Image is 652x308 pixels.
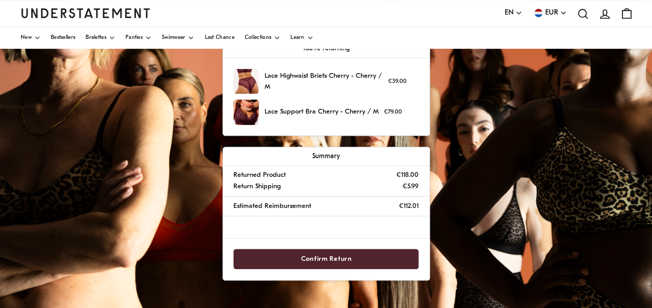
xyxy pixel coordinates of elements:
span: Bralettes [86,35,106,40]
p: Summary [233,151,418,162]
a: Last Chance [204,27,234,49]
p: Estimated Reimbursement [233,201,311,212]
p: Returned Product [233,170,286,180]
span: Learn [290,35,304,40]
a: Learn [290,27,313,49]
p: Lace Highwaist Briefs Cherry - Cherry / M [264,71,382,93]
a: New [21,27,40,49]
a: Bestsellers [51,27,75,49]
span: Panties [126,35,143,40]
button: Confirm Return [233,249,418,269]
p: Lace Support Bra Cherry - Cherry / M [264,106,378,117]
a: Understatement Homepage [21,8,150,18]
p: €79.00 [384,107,402,117]
a: Bralettes [86,27,115,49]
p: Return Shipping [233,181,281,192]
span: Swimwear [162,35,185,40]
button: EUR [533,7,567,19]
p: €118.00 [396,170,419,180]
span: EUR [545,7,558,19]
span: Bestsellers [51,35,75,40]
img: 472_0750f9f6-f51d-4653-8f1a-74b3e8c5511f.jpg [233,100,259,125]
span: Collections [245,35,271,40]
p: €39.00 [387,77,406,87]
span: New [21,35,32,40]
a: Panties [126,27,151,49]
a: Swimwear [162,27,194,49]
a: Collections [245,27,280,49]
span: Last Chance [204,35,234,40]
button: EN [505,7,522,19]
img: 00043-013_Lace_Highwaist_Briefs_Cherry_1.jpg [233,69,259,94]
p: €5.99 [403,181,419,192]
p: €112.01 [399,201,419,212]
span: EN [505,7,514,19]
span: Confirm Return [301,249,352,269]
